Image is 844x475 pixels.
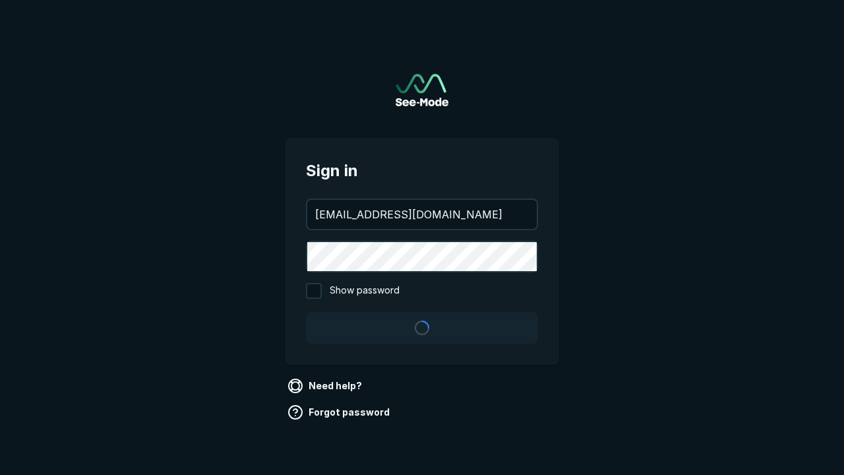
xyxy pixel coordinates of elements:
a: Forgot password [285,402,395,423]
img: See-Mode Logo [396,74,448,106]
a: Go to sign in [396,74,448,106]
span: Sign in [306,159,538,183]
span: Show password [330,283,400,299]
a: Need help? [285,375,367,396]
input: your@email.com [307,200,537,229]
